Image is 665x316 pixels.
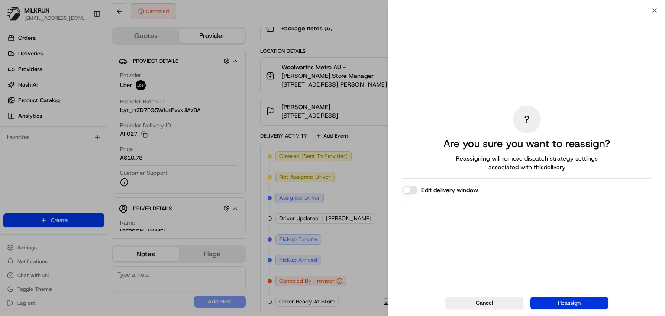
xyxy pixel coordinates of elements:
[445,297,523,309] button: Cancel
[443,137,610,151] h2: Are you sure you want to reassign?
[513,106,541,133] div: ?
[530,297,608,309] button: Reassign
[444,154,610,171] span: Reassigning will remove dispatch strategy settings associated with this delivery
[421,186,478,194] label: Edit delivery window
